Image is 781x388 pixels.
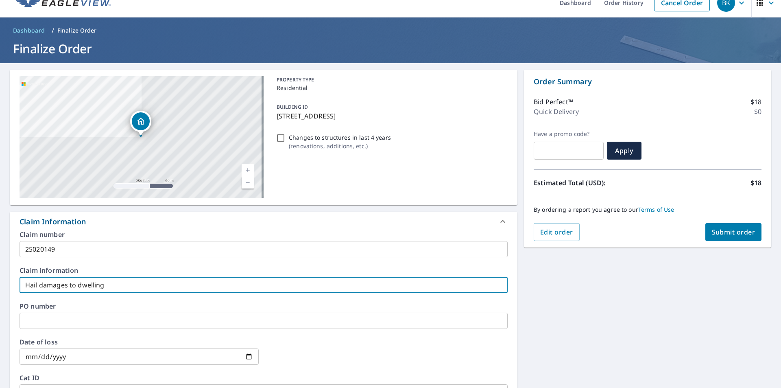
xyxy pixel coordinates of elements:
span: Dashboard [13,26,45,35]
p: Residential [277,83,504,92]
p: [STREET_ADDRESS] [277,111,504,121]
p: $18 [750,178,761,188]
span: Apply [613,146,635,155]
p: $0 [754,107,761,116]
a: Dashboard [10,24,48,37]
label: Cat ID [20,375,508,381]
p: $18 [750,97,761,107]
a: Current Level 17, Zoom In [242,164,254,176]
p: Quick Delivery [534,107,579,116]
h1: Finalize Order [10,40,771,57]
p: ( renovations, additions, etc. ) [289,142,391,150]
a: Current Level 17, Zoom Out [242,176,254,189]
p: Bid Perfect™ [534,97,573,107]
a: Terms of Use [638,206,674,213]
span: Submit order [712,228,755,237]
label: Claim number [20,231,508,238]
div: Claim Information [10,212,517,231]
div: Claim Information [20,216,86,227]
p: Order Summary [534,76,761,87]
p: By ordering a report you agree to our [534,206,761,213]
li: / [52,26,54,35]
label: PO number [20,303,508,309]
button: Apply [607,142,641,160]
p: PROPERTY TYPE [277,76,504,83]
button: Submit order [705,223,762,241]
p: Finalize Order [57,26,97,35]
div: Dropped pin, building 1, Residential property, 812 1st St SE Le Mars, IA 51031 [130,111,151,136]
label: Have a promo code? [534,130,604,138]
p: BUILDING ID [277,103,308,110]
button: Edit order [534,223,580,241]
span: Edit order [540,228,573,237]
label: Claim information [20,267,508,274]
label: Date of loss [20,339,259,345]
p: Estimated Total (USD): [534,178,648,188]
p: Changes to structures in last 4 years [289,133,391,142]
nav: breadcrumb [10,24,771,37]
